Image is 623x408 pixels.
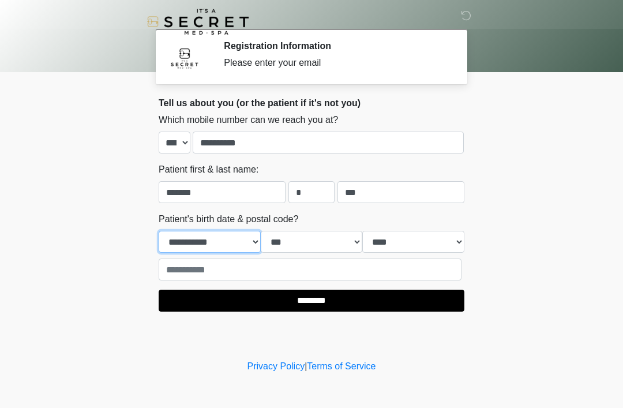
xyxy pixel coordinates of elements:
[307,361,376,371] a: Terms of Service
[224,40,447,51] h2: Registration Information
[247,361,305,371] a: Privacy Policy
[147,9,249,35] img: It's A Secret Med Spa Logo
[159,212,298,226] label: Patient's birth date & postal code?
[167,40,202,75] img: Agent Avatar
[305,361,307,371] a: |
[224,56,447,70] div: Please enter your email
[159,98,464,108] h2: Tell us about you (or the patient if it's not you)
[159,163,258,177] label: Patient first & last name:
[159,113,338,127] label: Which mobile number can we reach you at?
